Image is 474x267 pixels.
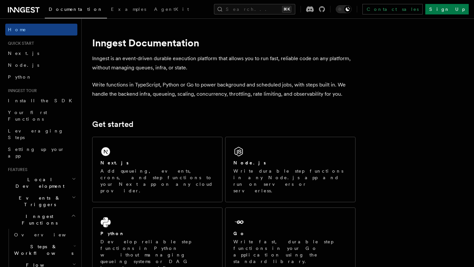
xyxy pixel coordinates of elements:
a: Setting up your app [5,143,77,162]
span: Home [8,26,26,33]
a: Overview [12,229,77,241]
a: Install the SDK [5,95,77,107]
a: Your first Functions [5,107,77,125]
button: Search...⌘K [214,4,295,14]
a: AgentKit [150,2,193,18]
a: Get started [92,120,133,129]
span: Local Development [5,176,72,189]
span: Examples [111,7,146,12]
a: Home [5,24,77,36]
span: AgentKit [154,7,189,12]
a: Node.js [5,59,77,71]
span: Node.js [8,62,39,68]
span: Documentation [49,7,103,12]
a: Contact sales [362,4,423,14]
button: Steps & Workflows [12,241,77,259]
a: Next.jsAdd queueing, events, crons, and step functions to your Next app on any cloud provider. [92,137,223,202]
p: Write functions in TypeScript, Python or Go to power background and scheduled jobs, with steps bu... [92,80,355,99]
a: Python [5,71,77,83]
p: Write fast, durable step functions in your Go application using the standard library. [233,238,347,265]
h2: Next.js [100,159,129,166]
span: Install the SDK [8,98,76,103]
p: Inngest is an event-driven durable execution platform that allows you to run fast, reliable code ... [92,54,355,72]
h1: Inngest Documentation [92,37,355,49]
a: Examples [107,2,150,18]
span: Inngest Functions [5,213,71,226]
button: Toggle dark mode [336,5,352,13]
span: Overview [14,232,82,237]
button: Events & Triggers [5,192,77,210]
button: Inngest Functions [5,210,77,229]
p: Write durable step functions in any Node.js app and run on servers or serverless. [233,168,347,194]
span: Events & Triggers [5,195,72,208]
span: Next.js [8,51,39,56]
span: Your first Functions [8,110,47,122]
button: Local Development [5,174,77,192]
span: Leveraging Steps [8,128,64,140]
span: Steps & Workflows [12,243,73,256]
p: Add queueing, events, crons, and step functions to your Next app on any cloud provider. [100,168,214,194]
h2: Node.js [233,159,266,166]
kbd: ⌘K [282,6,291,12]
a: Leveraging Steps [5,125,77,143]
span: Quick start [5,41,34,46]
span: Features [5,167,27,172]
h2: Python [100,230,125,237]
a: Next.js [5,47,77,59]
h2: Go [233,230,245,237]
span: Inngest tour [5,88,37,93]
a: Node.jsWrite durable step functions in any Node.js app and run on servers or serverless. [225,137,355,202]
span: Python [8,74,32,80]
span: Setting up your app [8,147,65,158]
a: Documentation [45,2,107,18]
a: Sign Up [425,4,469,14]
